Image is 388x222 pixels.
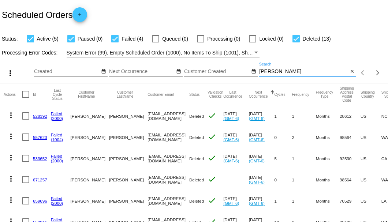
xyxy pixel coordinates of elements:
[292,105,316,127] mat-cell: 1
[208,154,216,162] mat-icon: check
[223,148,249,169] mat-cell: [DATE]
[249,169,275,190] mat-cell: [DATE]
[275,190,292,211] mat-cell: 1
[340,127,361,148] mat-cell: 98564
[251,69,256,75] mat-icon: date_range
[340,190,361,211] mat-cell: 70529
[189,156,204,161] span: Deleted
[316,148,340,169] mat-cell: Months
[7,196,15,204] mat-icon: more_vert
[275,148,292,169] mat-cell: 5
[51,137,63,142] a: (1004)
[51,116,63,121] a: (2000)
[361,90,375,98] button: Change sorting for ShippingCountry
[71,169,109,190] mat-cell: [PERSON_NAME]
[340,105,361,127] mat-cell: 28612
[34,69,100,75] input: Created
[33,199,47,203] a: 659696
[51,158,63,163] a: (2000)
[370,65,385,80] button: Next page
[223,137,239,142] a: (GMT-6)
[75,12,84,21] mat-icon: add
[2,50,58,56] span: Processing Error Codes:
[33,135,47,140] a: 557623
[189,199,204,203] span: Deleted
[223,127,249,148] mat-cell: [DATE]
[33,156,47,161] a: 533652
[37,34,59,43] span: Active (5)
[51,111,63,116] a: Failed
[148,105,189,127] mat-cell: [EMAIL_ADDRESS][DOMAIN_NAME]
[176,69,181,75] mat-icon: date_range
[148,190,189,211] mat-cell: [EMAIL_ADDRESS][DOMAIN_NAME]
[101,69,106,75] mat-icon: date_range
[71,190,109,211] mat-cell: [PERSON_NAME]
[292,190,316,211] mat-cell: 1
[2,7,87,22] h2: Scheduled Orders
[189,92,199,97] button: Change sorting for Status
[7,111,15,120] mat-icon: more_vert
[249,137,265,142] a: (GMT-6)
[33,177,47,182] a: 671257
[340,148,361,169] mat-cell: 92530
[316,90,333,98] button: Change sorting for FrequencyType
[259,69,348,75] input: Search
[122,34,143,43] span: Failed (4)
[33,92,36,97] button: Change sorting for Id
[223,190,249,211] mat-cell: [DATE]
[208,111,216,120] mat-icon: check
[71,105,109,127] mat-cell: [PERSON_NAME]
[259,34,283,43] span: Locked (0)
[208,83,223,105] mat-header-cell: Validation Checks
[148,169,189,190] mat-cell: [EMAIL_ADDRESS][DOMAIN_NAME]
[292,92,309,97] button: Change sorting for Frequency
[189,177,204,182] span: Deleted
[208,175,216,184] mat-icon: check
[361,190,381,211] mat-cell: US
[51,196,63,201] a: Failed
[249,116,265,121] a: (GMT-6)
[249,190,275,211] mat-cell: [DATE]
[2,36,18,42] span: Status:
[223,90,242,98] button: Change sorting for LastOccurrenceUtc
[71,148,109,169] mat-cell: [PERSON_NAME]
[208,196,216,205] mat-icon: check
[249,180,265,184] a: (GMT-6)
[361,127,381,148] mat-cell: US
[6,69,15,78] mat-icon: more_vert
[249,105,275,127] mat-cell: [DATE]
[275,127,292,148] mat-cell: 0
[7,153,15,162] mat-icon: more_vert
[162,34,188,43] span: Queued (0)
[275,169,292,190] mat-cell: 0
[148,148,189,169] mat-cell: [EMAIL_ADDRESS][DOMAIN_NAME]
[109,105,148,127] mat-cell: [PERSON_NAME]
[33,114,47,118] a: 528392
[249,127,275,148] mat-cell: [DATE]
[7,132,15,141] mat-icon: more_vert
[207,34,240,43] span: Processing (0)
[223,201,239,206] a: (GMT-6)
[51,89,64,101] button: Change sorting for LastProcessingCycleId
[51,154,63,158] a: Failed
[71,90,102,98] button: Change sorting for CustomerFirstName
[361,148,381,169] mat-cell: US
[316,169,340,190] mat-cell: Months
[71,127,109,148] mat-cell: [PERSON_NAME]
[223,116,239,121] a: (GMT-6)
[109,190,148,211] mat-cell: [PERSON_NAME]
[148,92,174,97] button: Change sorting for CustomerEmail
[356,65,370,80] button: Previous page
[249,90,268,98] button: Change sorting for NextOccurrenceUtc
[4,83,22,105] mat-header-cell: Actions
[292,127,316,148] mat-cell: 2
[51,217,63,222] a: Failed
[109,148,148,169] mat-cell: [PERSON_NAME]
[189,135,204,140] span: Deleted
[148,127,189,148] mat-cell: [EMAIL_ADDRESS][DOMAIN_NAME]
[361,105,381,127] mat-cell: US
[348,68,356,76] button: Clear
[292,148,316,169] mat-cell: 1
[340,86,354,102] button: Change sorting for ShippingPostcode
[51,132,63,137] a: Failed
